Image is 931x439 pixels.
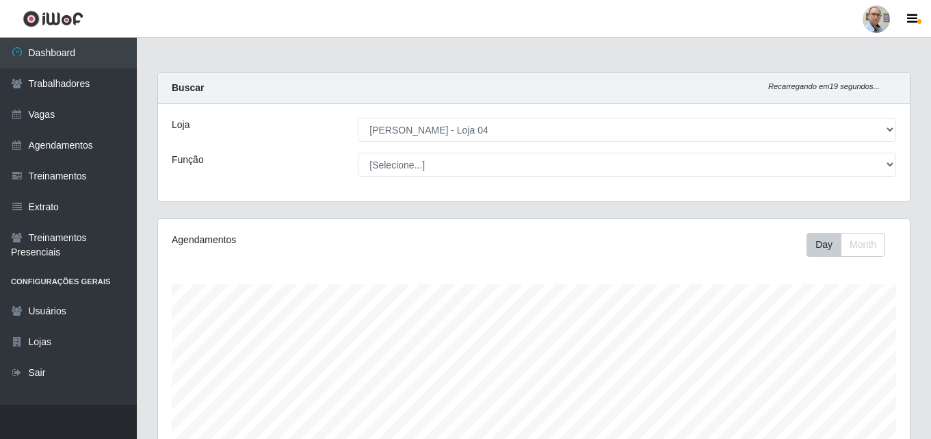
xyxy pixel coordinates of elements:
[841,233,885,257] button: Month
[807,233,885,257] div: First group
[807,233,841,257] button: Day
[172,82,204,93] strong: Buscar
[807,233,896,257] div: Toolbar with button groups
[768,82,880,90] i: Recarregando em 19 segundos...
[23,10,83,27] img: CoreUI Logo
[172,153,204,167] label: Função
[172,233,462,247] div: Agendamentos
[172,118,189,132] label: Loja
